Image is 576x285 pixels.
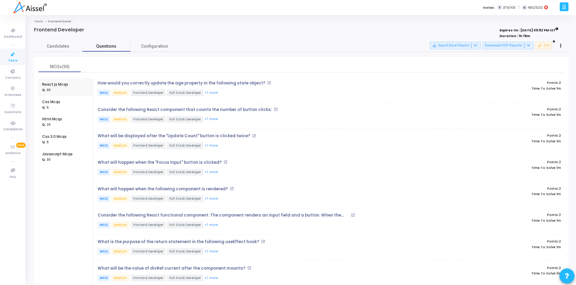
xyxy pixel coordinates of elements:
span: 2 [559,186,561,191]
span: MCQ [98,116,110,123]
span: Full Stack Developer [167,248,203,255]
span: Frontend Developer [131,169,166,176]
p: What will happen when the "Focus Input" button is clicked? [98,160,222,165]
span: Configuration [141,43,168,49]
span: Frontend Developer [131,248,166,255]
span: Medium [111,195,129,202]
span: 2 [559,239,561,244]
span: Frontend Developer [131,275,166,281]
p: How would you correctly update the age property in the following state object? [98,81,265,86]
mat-icon: open_in_new [230,187,234,191]
p: Points: [411,160,561,164]
p: Points: [411,107,561,111]
div: Javascript Mcqs [42,151,73,157]
span: 379/431 [503,5,515,10]
span: 1m [556,245,561,249]
div: Css Mcqs [42,99,60,105]
div: : 20 [42,123,51,127]
span: 2 [559,160,561,164]
span: Questions [4,110,21,115]
mat-icon: open_in_new [351,213,355,217]
div: Html Mcqs [42,116,62,122]
p: Points: [411,239,561,243]
mat-icon: open_in_new [274,107,278,111]
span: New [16,143,26,148]
mat-icon: open_in_new [261,239,265,243]
button: Export Excel Report [430,42,481,49]
span: Medium [111,90,129,96]
span: Contests [5,75,20,81]
mat-icon: open_in_new [267,81,271,85]
p: Points: [411,266,561,270]
button: +1 more [204,90,218,96]
span: Full Stack Developer [167,90,203,96]
strong: Expires On : [DATE] 05:52 PM IST [499,26,559,33]
span: Dashboard [4,34,22,40]
mat-icon: open_in_new [247,266,251,270]
span: Analytics [5,151,20,156]
button: Edit [535,42,552,49]
span: Frontend Developer [131,195,166,202]
button: +1 more [204,249,218,255]
mat-icon: open_in_new [252,134,256,138]
span: 2 [559,265,561,270]
p: Time To Solve: [411,87,561,90]
a: Tests [34,20,43,23]
span: Full Stack Developer [167,116,203,123]
mat-icon: open_in_new [224,160,227,164]
span: FAQ [10,175,16,180]
span: 2 [559,107,561,112]
span: 1m [556,219,561,223]
mat-icon: save_alt [432,43,437,48]
p: Time To Solve: [411,245,561,249]
span: MCQ [98,169,110,176]
p: Time To Solve: [411,219,561,223]
span: 1m [556,87,561,90]
span: Frontend Developer [131,116,166,123]
span: 1m [556,139,561,143]
span: Medium [111,116,129,123]
span: 1m [556,113,561,117]
img: logo [13,2,47,14]
p: What will happen when the following component is rendered? [98,187,228,192]
h4: Frontend Developer [34,27,84,33]
span: Medium [111,142,129,149]
p: Time To Solve: [411,113,561,117]
span: Full Stack Developer [167,222,203,228]
span: MCQ [98,142,110,149]
span: 1m [556,271,561,275]
span: 2 [559,80,561,85]
span: 1m [556,192,561,196]
span: Questions [82,43,130,49]
span: | [518,4,519,11]
button: +1 more [204,222,218,228]
span: T [497,5,501,10]
p: What will be the value of divRef.current after the component mounts? [98,266,246,271]
span: Full Stack Developer [167,142,203,149]
p: Time To Solve: [411,192,561,196]
span: MCQ [98,248,110,255]
label: Invites: [483,5,495,10]
span: MCQ [98,90,110,96]
button: Download PDF Reports [483,42,534,49]
span: Frontend Developer [131,222,166,228]
button: +1 more [204,196,218,202]
span: C [522,5,526,10]
div: : 5 [42,106,49,110]
span: Frontend Developer [131,90,166,96]
span: MCQ [98,195,110,202]
p: Consider the following React functional component. The component renders an input field and a but... [98,213,349,218]
button: +1 more [204,169,218,175]
div: : 30 [42,158,51,162]
p: What is the purpose of the return statement in the following useEffect hook? [98,239,259,244]
span: Candidates [3,127,23,132]
span: Interviews [5,93,21,98]
button: +1 more [204,275,218,281]
strong: Duration : 1h 15m [499,33,530,38]
span: Full Stack Developer [167,195,203,202]
p: Time To Solve: [411,166,561,170]
span: 2 [559,133,561,138]
p: Points: [411,213,561,217]
span: Tests [8,58,17,63]
span: Full Stack Developer [167,169,203,176]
